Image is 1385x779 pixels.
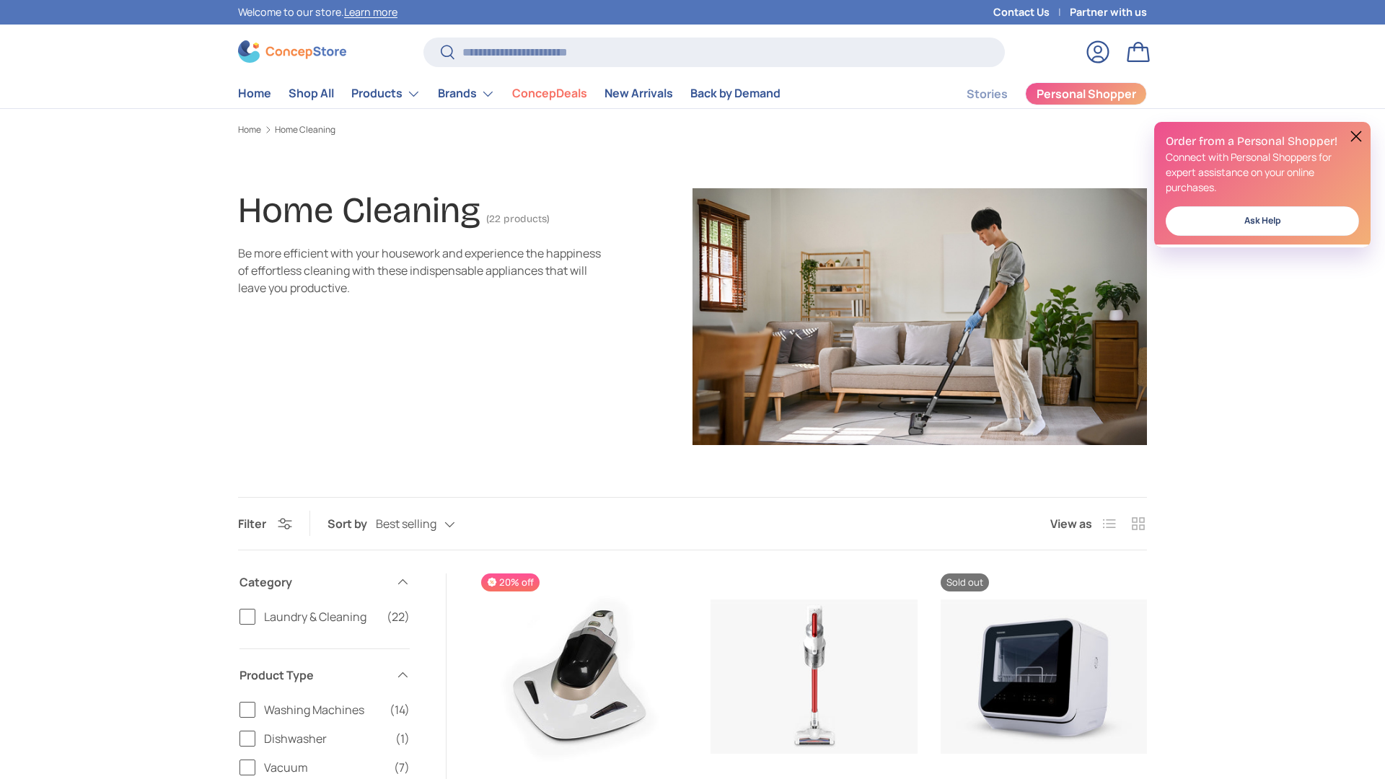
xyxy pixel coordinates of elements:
a: ConcepDeals [512,79,587,107]
a: Home [238,79,271,107]
div: Be more efficient with your housework and experience the happiness of effortless cleaning with th... [238,245,612,296]
p: Welcome to our store. [238,4,397,20]
a: Brands [438,79,495,108]
span: Filter [238,516,266,532]
span: (1) [395,730,410,747]
a: Stories [967,80,1008,108]
h1: Home Cleaning [238,189,480,232]
button: Filter [238,516,292,532]
a: Ask Help [1166,206,1359,236]
a: Products [351,79,421,108]
label: Sort by [327,515,376,532]
span: Dishwasher [264,730,387,747]
a: Partner with us [1070,4,1147,20]
summary: Brands [429,79,504,108]
img: Home Cleaning [692,188,1147,445]
nav: Breadcrumbs [238,123,1147,136]
span: Personal Shopper [1037,88,1136,100]
span: (7) [394,759,410,776]
span: Category [239,573,387,591]
summary: Category [239,556,410,608]
span: (22 products) [486,213,550,225]
span: 20% off [481,573,540,591]
h2: Order from a Personal Shopper! [1166,133,1359,149]
span: (14) [390,701,410,718]
a: Home [238,126,261,134]
img: ConcepStore [238,40,346,63]
span: Product Type [239,666,387,684]
a: New Arrivals [604,79,673,107]
span: Sold out [941,573,989,591]
summary: Product Type [239,649,410,701]
p: Connect with Personal Shoppers for expert assistance on your online purchases. [1166,149,1359,195]
span: (22) [387,608,410,625]
span: Vacuum [264,759,385,776]
a: Back by Demand [690,79,781,107]
a: Contact Us [993,4,1070,20]
span: Laundry & Cleaning [264,608,378,625]
span: Washing Machines [264,701,381,718]
nav: Secondary [932,79,1147,108]
a: Personal Shopper [1025,82,1147,105]
span: Best selling [376,517,436,531]
span: View as [1050,515,1092,532]
a: Shop All [289,79,334,107]
summary: Products [343,79,429,108]
a: Home Cleaning [275,126,335,134]
button: Best selling [376,511,484,537]
nav: Primary [238,79,781,108]
a: Learn more [344,5,397,19]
